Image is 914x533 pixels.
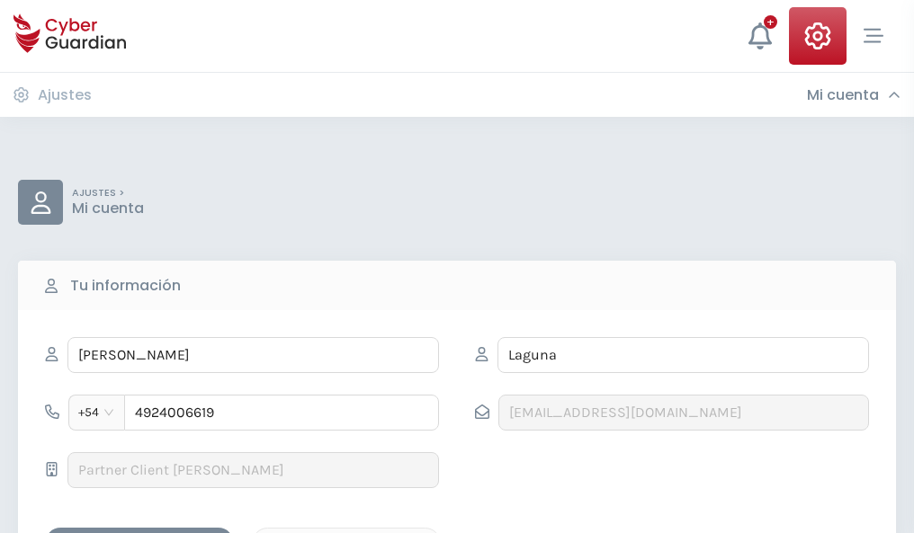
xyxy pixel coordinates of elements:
p: Mi cuenta [72,200,144,218]
div: Mi cuenta [807,86,901,104]
h3: Ajustes [38,86,92,104]
p: AJUSTES > [72,187,144,200]
b: Tu información [70,275,181,297]
h3: Mi cuenta [807,86,879,104]
div: + [764,15,777,29]
span: +54 [78,399,115,426]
